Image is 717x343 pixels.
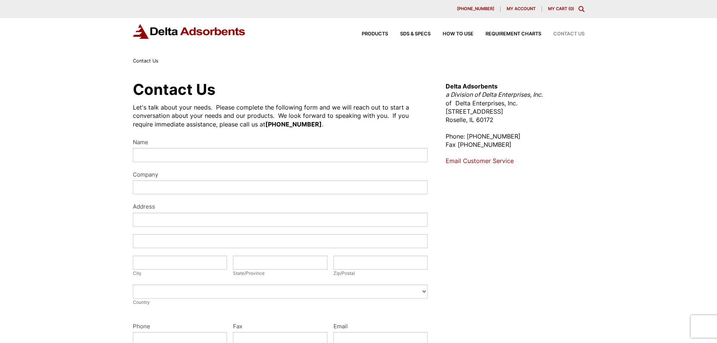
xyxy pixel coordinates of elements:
a: SDS & SPECS [388,32,431,37]
label: Fax [233,322,327,332]
div: Zip/Postal [333,270,428,277]
div: Address [133,202,428,213]
img: Delta Adsorbents [133,24,246,39]
div: Country [133,299,428,306]
a: How to Use [431,32,473,37]
span: SDS & SPECS [400,32,431,37]
span: How to Use [443,32,473,37]
span: Requirement Charts [486,32,541,37]
a: Requirement Charts [473,32,541,37]
em: a Division of Delta Enterprises, Inc. [446,91,543,98]
span: [PHONE_NUMBER] [457,7,494,11]
label: Email [333,322,428,332]
div: Toggle Modal Content [578,6,585,12]
label: Name [133,137,428,148]
a: My Cart (0) [548,6,574,11]
div: Let's talk about your needs. Please complete the following form and we will reach out to start a ... [133,103,428,128]
p: of Delta Enterprises, Inc. [STREET_ADDRESS] Roselle, IL 60172 [446,82,584,124]
a: My account [501,6,542,12]
a: Contact Us [541,32,585,37]
label: Phone [133,322,227,332]
span: 0 [570,6,572,11]
a: Email Customer Service [446,157,514,165]
a: [PHONE_NUMBER] [451,6,501,12]
h1: Contact Us [133,82,428,97]
span: Contact Us [133,58,158,64]
strong: Delta Adsorbents [446,82,498,90]
span: Products [362,32,388,37]
div: City [133,270,227,277]
p: Phone: [PHONE_NUMBER] Fax [PHONE_NUMBER] [446,132,584,149]
strong: [PHONE_NUMBER] [265,120,322,128]
a: Products [350,32,388,37]
span: My account [507,7,536,11]
div: State/Province [233,270,327,277]
label: Company [133,170,428,181]
span: Contact Us [553,32,585,37]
